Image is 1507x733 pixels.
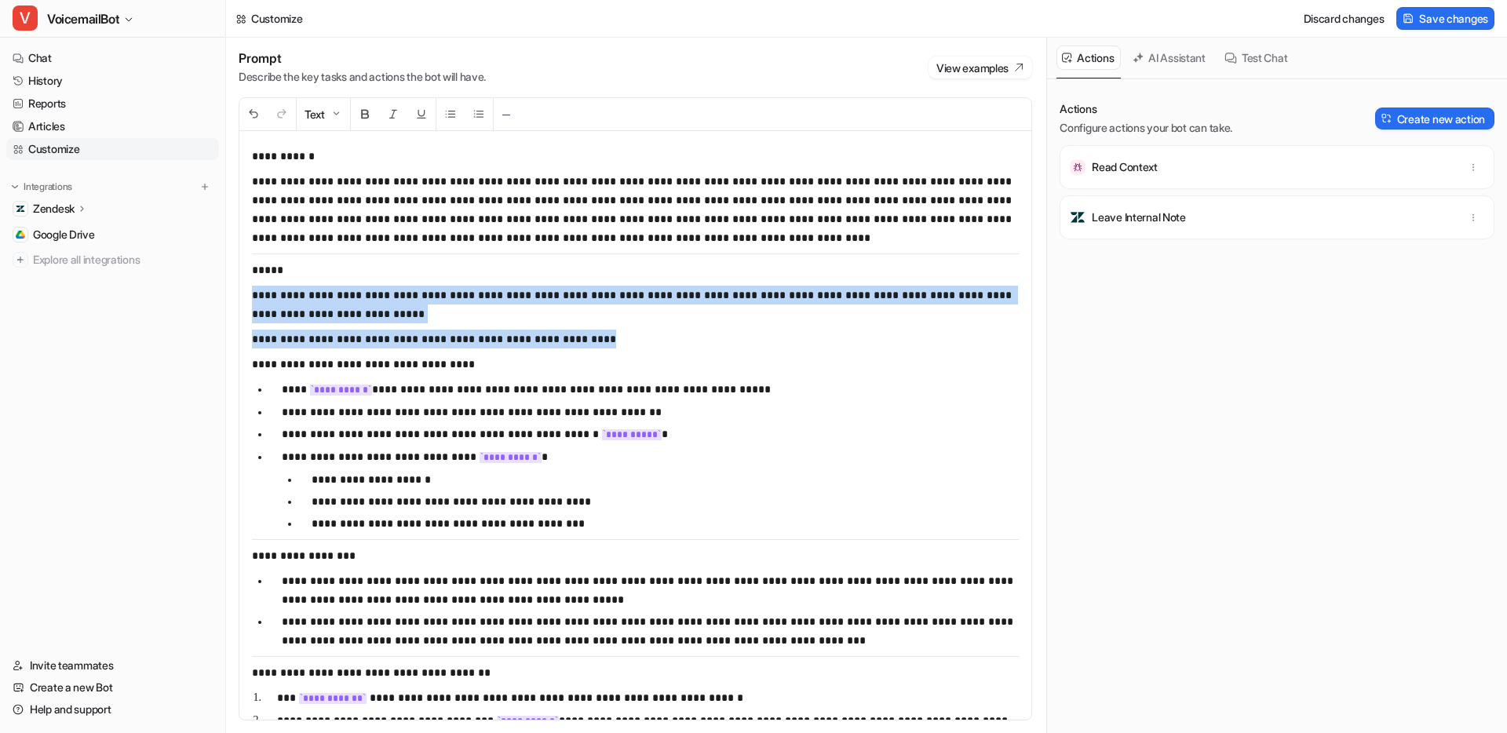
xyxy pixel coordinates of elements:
a: Invite teammates [6,655,219,676]
button: Undo [239,98,268,130]
button: Underline [407,98,436,130]
button: AI Assistant [1127,46,1213,70]
img: Undo [247,108,260,120]
p: Configure actions your bot can take. [1060,120,1232,136]
img: Unordered List [444,108,457,120]
a: Reports [6,93,219,115]
img: Bold [359,108,371,120]
button: ─ [494,98,519,130]
a: Create a new Bot [6,676,219,698]
img: Italic [387,108,400,120]
button: Discard changes [1297,7,1391,30]
img: explore all integrations [13,252,28,268]
a: History [6,70,219,92]
button: Integrations [6,179,77,195]
img: Dropdown Down Arrow [330,108,342,120]
button: Bold [351,98,379,130]
p: Actions [1060,101,1232,117]
button: Actions [1056,46,1121,70]
img: Read Context icon [1070,159,1086,175]
a: Google DriveGoogle Drive [6,224,219,246]
button: View examples [929,57,1032,78]
img: menu_add.svg [199,181,210,192]
img: Underline [415,108,428,120]
button: Italic [379,98,407,130]
span: V [13,5,38,31]
p: Zendesk [33,201,75,217]
span: Explore all integrations [33,247,213,272]
p: Integrations [24,181,72,193]
button: Unordered List [436,98,465,130]
button: Create new action [1375,108,1494,129]
img: Ordered List [473,108,485,120]
button: Redo [268,98,296,130]
button: Ordered List [465,98,493,130]
img: Zendesk [16,204,25,213]
p: Read Context [1092,159,1158,175]
div: Customize [251,10,302,27]
img: Redo [275,108,288,120]
img: Leave Internal Note icon [1070,210,1086,225]
p: Leave Internal Note [1092,210,1186,225]
img: expand menu [9,181,20,192]
button: Test Chat [1219,46,1294,70]
a: Customize [6,138,219,160]
img: Create action [1381,113,1392,124]
a: Chat [6,47,219,69]
img: Google Drive [16,230,25,239]
span: Save changes [1419,10,1488,27]
a: Articles [6,115,219,137]
a: Explore all integrations [6,249,219,271]
span: Google Drive [33,227,95,243]
button: Text [297,98,350,130]
h1: Prompt [239,50,486,66]
p: Describe the key tasks and actions the bot will have. [239,69,486,85]
button: Save changes [1396,7,1494,30]
a: Help and support [6,698,219,720]
span: VoicemailBot [47,8,119,30]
